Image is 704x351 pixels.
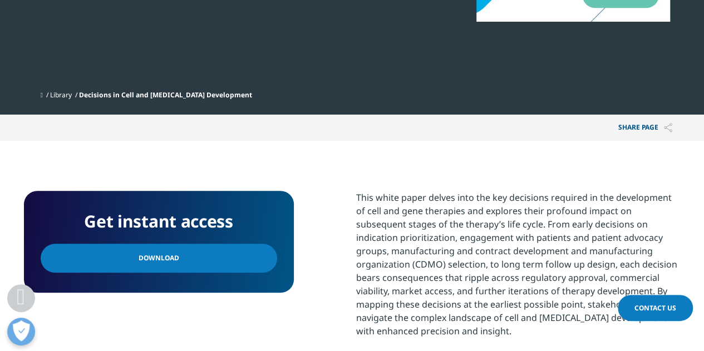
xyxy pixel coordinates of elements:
a: Contact Us [618,295,693,321]
button: Share PAGEShare PAGE [610,115,681,141]
h4: Get instant access [41,207,277,235]
img: Share PAGE [664,123,672,132]
p: Share PAGE [610,115,681,141]
span: Contact Us [634,303,676,313]
span: Decisions in Cell and [MEDICAL_DATA] Development [79,90,252,100]
p: This white paper delves into the key decisions required in the development of cell and gene thera... [356,191,681,346]
span: Download [139,252,179,264]
a: Download [41,244,277,273]
a: Library [50,90,72,100]
button: Open Preferences [7,318,35,345]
